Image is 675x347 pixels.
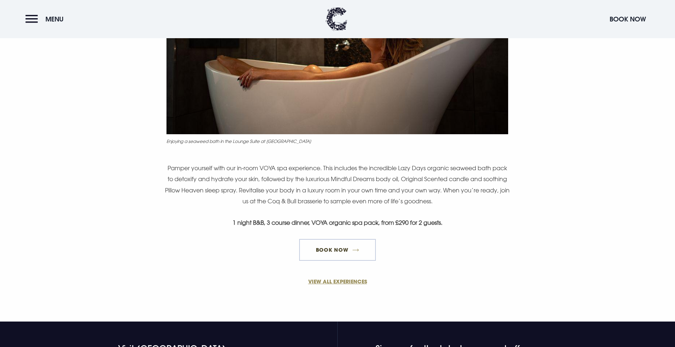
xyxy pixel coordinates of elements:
[25,11,67,27] button: Menu
[45,15,64,23] span: Menu
[166,138,508,144] figcaption: Enjoying a seaweed bath in the Lounge Suite at [GEOGRAPHIC_DATA]
[606,11,650,27] button: Book Now
[299,239,375,261] a: Book Now
[326,7,347,31] img: Clandeboye Lodge
[233,219,442,226] strong: 1 night B&B, 3 course dinner, VOYA organic spa pack, from £290 for 2 guests.
[164,163,510,207] p: Pamper yourself with our in-room VOYA spa experience. This includes the incredible Lazy Days orga...
[165,278,511,285] a: VIEW ALL EXPERIENCES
